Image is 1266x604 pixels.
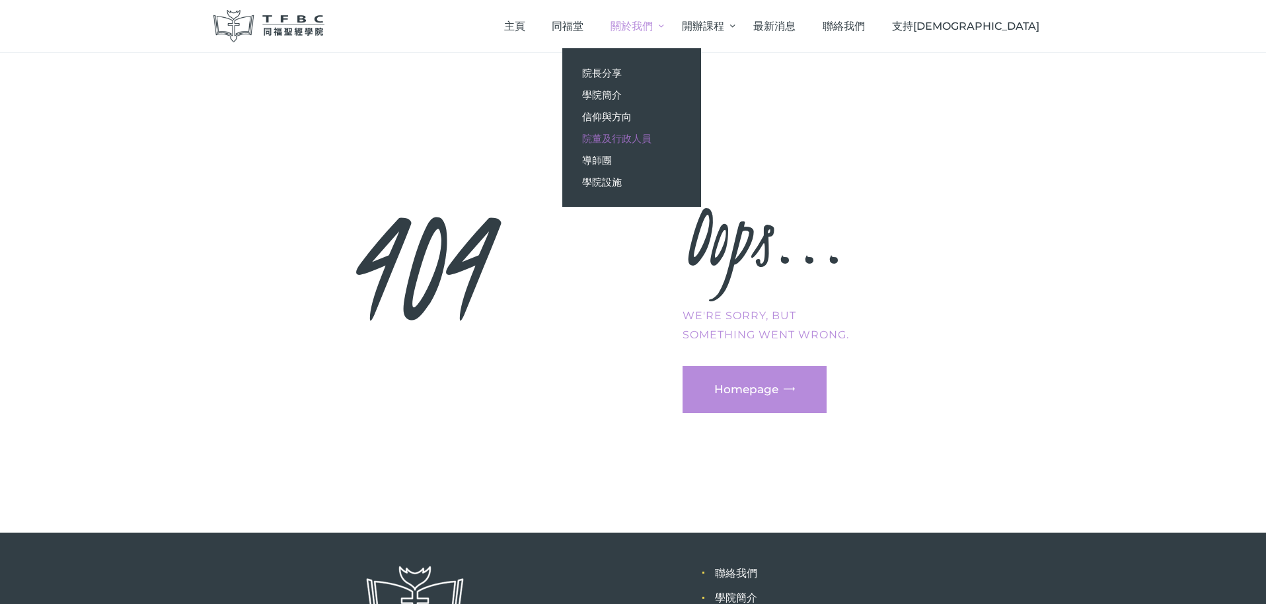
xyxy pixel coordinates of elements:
[611,20,653,32] span: 關於我們
[683,366,827,413] a: Homepage
[715,567,757,580] a: 聯絡我們
[539,7,597,46] a: 同福堂
[878,7,1053,46] a: 支持[DEMOGRAPHIC_DATA]
[582,110,632,123] span: 信仰與方向
[740,7,809,46] a: 最新消息
[213,10,324,42] img: 同福聖經學院 TFBC
[582,132,652,145] span: 院董及行政人員
[582,89,622,101] span: 學院簡介
[562,62,701,84] a: 院長分享
[213,178,633,358] h1: 404
[504,20,525,32] span: 主頁
[582,154,612,167] span: 導師團
[683,178,1053,296] h1: Oops...
[823,20,865,32] span: 聯絡我們
[562,84,701,106] a: 學院簡介
[669,7,740,46] a: 開辦課程
[682,20,724,32] span: 開辦課程
[683,307,1053,345] p: We're sorry, but something went wrong.
[490,7,539,46] a: 主頁
[753,20,796,32] span: 最新消息
[715,591,757,604] a: 學院簡介
[562,149,701,171] a: 導師團
[892,20,1039,32] span: 支持[DEMOGRAPHIC_DATA]
[597,7,668,46] a: 關於我們
[562,171,701,193] a: 學院設施
[809,7,879,46] a: 聯絡我們
[582,176,622,188] span: 學院設施
[552,20,583,32] span: 同福堂
[562,128,701,149] a: 院董及行政人員
[562,106,701,128] a: 信仰與方向
[582,67,622,79] span: 院長分享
